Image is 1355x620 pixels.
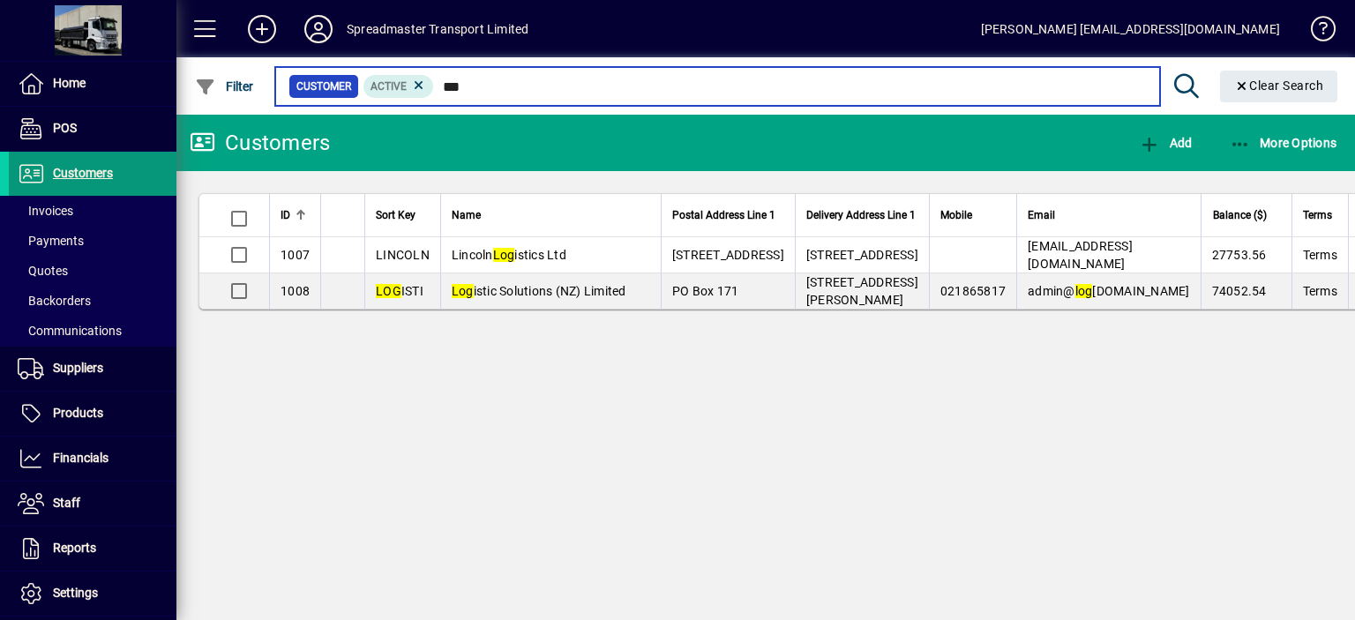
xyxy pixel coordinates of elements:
[9,527,176,571] a: Reports
[1028,205,1190,225] div: Email
[363,75,434,98] mat-chip: Activation Status: Active
[672,284,739,298] span: PO Box 171
[18,294,91,308] span: Backorders
[806,205,916,225] span: Delivery Address Line 1
[1212,205,1283,225] div: Balance ($)
[296,78,351,95] span: Customer
[1028,205,1055,225] span: Email
[376,205,415,225] span: Sort Key
[53,541,96,555] span: Reports
[1220,71,1338,102] button: Clear
[9,437,176,481] a: Financials
[1234,78,1324,93] span: Clear Search
[18,234,84,248] span: Payments
[1303,282,1337,300] span: Terms
[9,107,176,151] a: POS
[9,482,176,526] a: Staff
[290,13,347,45] button: Profile
[281,205,310,225] div: ID
[1230,136,1337,150] span: More Options
[376,284,423,298] span: ISTI
[1134,127,1196,159] button: Add
[1298,4,1333,61] a: Knowledge Base
[195,79,254,93] span: Filter
[18,264,68,278] span: Quotes
[1213,205,1267,225] span: Balance ($)
[347,15,528,43] div: Spreadmaster Transport Limited
[672,248,784,262] span: [STREET_ADDRESS]
[53,451,109,465] span: Financials
[806,248,918,262] span: [STREET_ADDRESS]
[1201,237,1291,273] td: 27753.56
[9,256,176,286] a: Quotes
[9,392,176,436] a: Products
[53,361,103,375] span: Suppliers
[53,121,77,135] span: POS
[53,406,103,420] span: Products
[376,248,430,262] span: LINCOLN
[9,316,176,346] a: Communications
[18,324,122,338] span: Communications
[281,205,290,225] span: ID
[234,13,290,45] button: Add
[9,347,176,391] a: Suppliers
[9,62,176,106] a: Home
[1028,284,1190,298] span: admin@ [DOMAIN_NAME]
[9,286,176,316] a: Backorders
[1139,136,1192,150] span: Add
[9,196,176,226] a: Invoices
[1225,127,1342,159] button: More Options
[1028,239,1133,271] span: [EMAIL_ADDRESS][DOMAIN_NAME]
[281,248,310,262] span: 1007
[53,76,86,90] span: Home
[53,166,113,180] span: Customers
[940,205,1006,225] div: Mobile
[1201,273,1291,309] td: 74052.54
[1075,284,1093,298] em: log
[53,586,98,600] span: Settings
[452,205,650,225] div: Name
[191,71,258,102] button: Filter
[940,205,972,225] span: Mobile
[672,205,775,225] span: Postal Address Line 1
[940,284,1006,298] span: 021865817
[18,204,73,218] span: Invoices
[981,15,1280,43] div: [PERSON_NAME] [EMAIL_ADDRESS][DOMAIN_NAME]
[53,496,80,510] span: Staff
[281,284,310,298] span: 1008
[376,284,401,298] em: LOG
[1303,246,1337,264] span: Terms
[9,571,176,616] a: Settings
[452,284,626,298] span: istic Solutions (NZ) Limited
[190,129,330,157] div: Customers
[1303,205,1332,225] span: Terms
[9,226,176,256] a: Payments
[452,205,481,225] span: Name
[452,284,474,298] em: Log
[493,248,515,262] em: Log
[371,80,407,93] span: Active
[452,248,566,262] span: Lincoln istics Ltd
[806,275,918,307] span: [STREET_ADDRESS][PERSON_NAME]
